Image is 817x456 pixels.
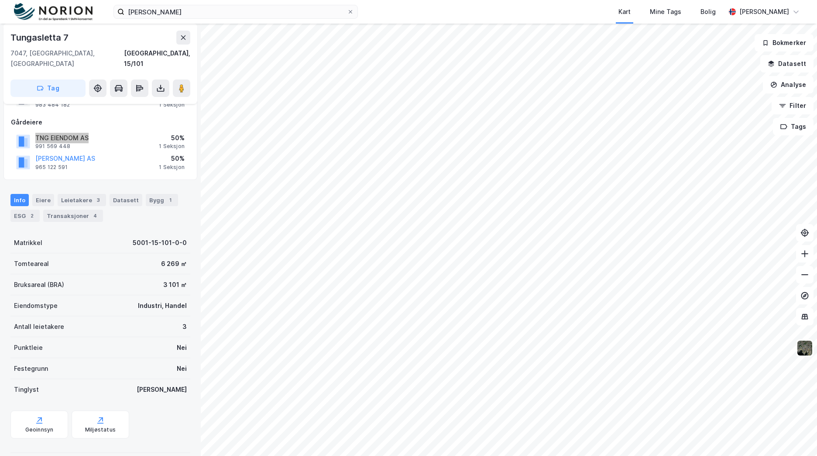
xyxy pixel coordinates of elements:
button: Datasett [760,55,814,73]
div: 3 101 ㎡ [163,280,187,290]
div: Transaksjoner [43,210,103,222]
div: [PERSON_NAME] [137,384,187,395]
div: Festegrunn [14,363,48,374]
div: Mine Tags [650,7,681,17]
div: Nei [177,342,187,353]
div: ESG [10,210,40,222]
div: Antall leietakere [14,321,64,332]
div: 3 [182,321,187,332]
div: Tomteareal [14,259,49,269]
div: 50% [159,133,185,143]
input: Søk på adresse, matrikkel, gårdeiere, leietakere eller personer [124,5,347,18]
div: [GEOGRAPHIC_DATA], 15/101 [124,48,190,69]
div: 1 [166,196,175,204]
div: 1 Seksjon [159,143,185,150]
button: Analyse [763,76,814,93]
div: 50% [159,153,185,164]
div: Bygg [146,194,178,206]
div: Industri, Handel [138,301,187,311]
div: 3 [94,196,103,204]
img: 9k= [796,340,813,356]
div: Leietakere [58,194,106,206]
div: 6 269 ㎡ [161,259,187,269]
button: Tag [10,79,86,97]
div: 965 122 591 [35,164,68,171]
div: 7047, [GEOGRAPHIC_DATA], [GEOGRAPHIC_DATA] [10,48,124,69]
div: 983 484 182 [35,101,70,108]
div: Eiere [32,194,54,206]
div: Bruksareal (BRA) [14,280,64,290]
div: Gårdeiere [11,117,190,128]
div: [PERSON_NAME] [739,7,789,17]
div: Tinglyst [14,384,39,395]
button: Tags [773,118,814,135]
div: Punktleie [14,342,43,353]
div: Bolig [700,7,716,17]
div: Eiendomstype [14,301,58,311]
button: Bokmerker [755,34,814,52]
div: 5001-15-101-0-0 [133,238,187,248]
div: 991 569 448 [35,143,70,150]
div: Nei [177,363,187,374]
div: Geoinnsyn [25,426,54,433]
div: Info [10,194,29,206]
div: Datasett [110,194,142,206]
div: 1 Seksjon [159,101,185,108]
div: 2 [27,211,36,220]
div: Matrikkel [14,238,42,248]
div: 1 Seksjon [159,164,185,171]
iframe: Chat Widget [773,414,817,456]
img: norion-logo.80e7a08dc31c2e691866.png [14,3,93,21]
div: Kontrollprogram for chat [773,414,817,456]
div: Tungasletta 7 [10,31,70,45]
button: Filter [772,97,814,114]
div: Kart [618,7,631,17]
div: Miljøstatus [85,426,116,433]
div: 4 [91,211,100,220]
